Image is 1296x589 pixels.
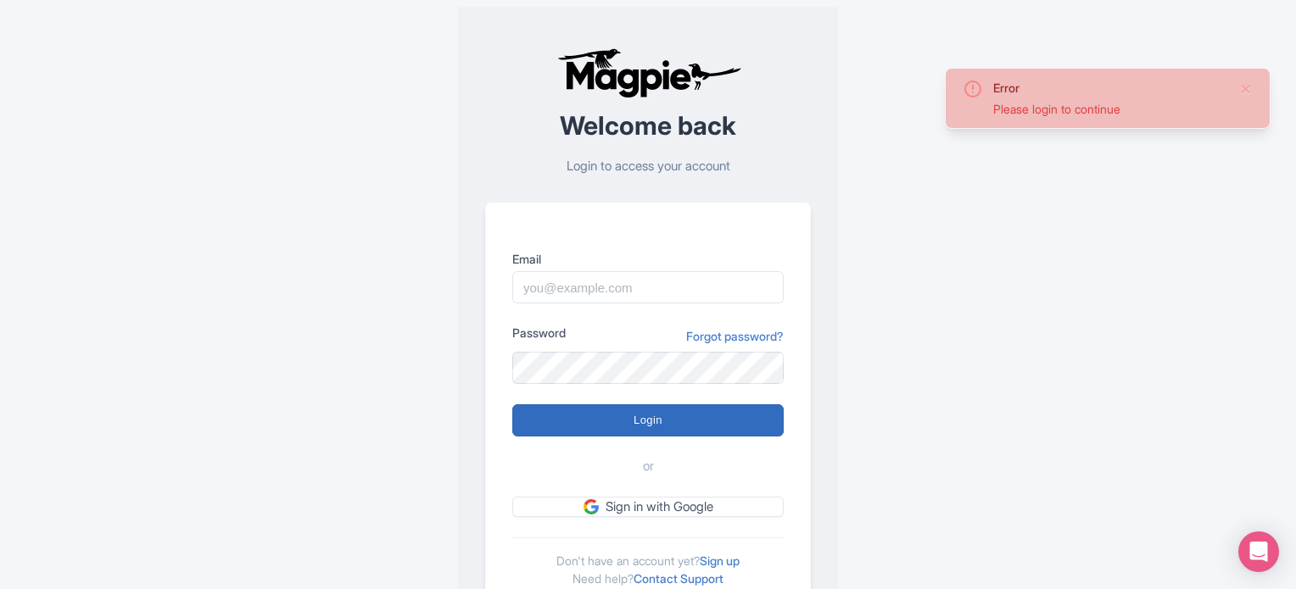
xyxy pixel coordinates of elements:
[1238,531,1279,572] div: Open Intercom Messenger
[993,100,1226,118] div: Please login to continue
[993,79,1226,97] div: Error
[512,324,566,342] label: Password
[1239,79,1253,99] button: Close
[634,571,723,586] a: Contact Support
[485,157,811,176] p: Login to access your account
[553,47,744,98] img: logo-ab69f6fb50320c5b225c76a69d11143b.png
[700,553,740,568] a: Sign up
[512,537,784,587] div: Don't have an account yet? Need help?
[512,250,784,268] label: Email
[686,327,784,345] a: Forgot password?
[643,457,654,476] span: or
[512,497,784,518] a: Sign in with Google
[584,499,599,514] img: google.svg
[512,271,784,303] input: you@example.com
[512,404,784,436] input: Login
[485,112,811,140] h2: Welcome back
